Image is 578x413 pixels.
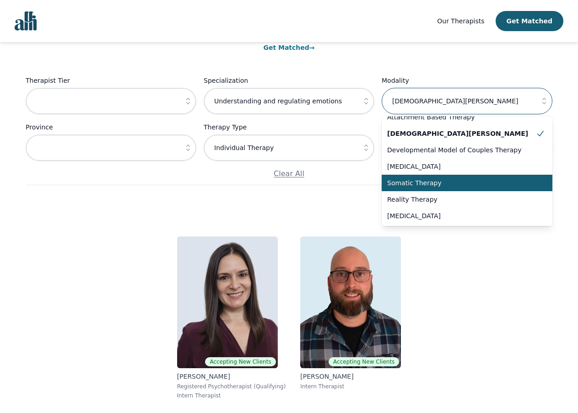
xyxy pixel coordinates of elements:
img: Benjamin_Bedecki [300,236,401,368]
span: Our Therapists [437,17,484,25]
p: Intern Therapist [177,392,286,399]
span: Reality Therapy [387,195,536,204]
img: alli logo [15,11,37,31]
label: Province [26,122,196,133]
label: Modality [382,75,552,86]
p: Clear All [26,168,552,179]
p: Registered Psychotherapist (Qualifying) [177,383,286,390]
img: Lorena_Krasnai Caprar [177,236,278,368]
span: [MEDICAL_DATA] [387,162,536,171]
span: [MEDICAL_DATA] [387,211,536,220]
span: [DEMOGRAPHIC_DATA][PERSON_NAME] [387,129,536,138]
a: Lorena_Krasnai CaprarAccepting New Clients[PERSON_NAME]Registered Psychotherapist (Qualifying)Int... [170,229,293,407]
span: Somatic Therapy [387,178,536,188]
span: Attachment Based Therapy [387,113,536,122]
span: Accepting New Clients [329,357,399,366]
a: Get Matched [263,44,314,51]
p: Intern Therapist [300,383,401,390]
button: Get Matched [496,11,563,31]
p: [PERSON_NAME] [300,372,401,381]
span: Developmental Model of Couples Therapy [387,145,536,155]
label: Therapy Type [204,122,374,133]
label: Therapist Tier [26,75,196,86]
label: Specialization [204,75,374,86]
span: Accepting New Clients [205,357,275,366]
p: [PERSON_NAME] [177,372,286,381]
a: Our Therapists [437,16,484,27]
span: → [309,44,315,51]
a: Benjamin_BedeckiAccepting New Clients[PERSON_NAME]Intern Therapist [293,229,408,407]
